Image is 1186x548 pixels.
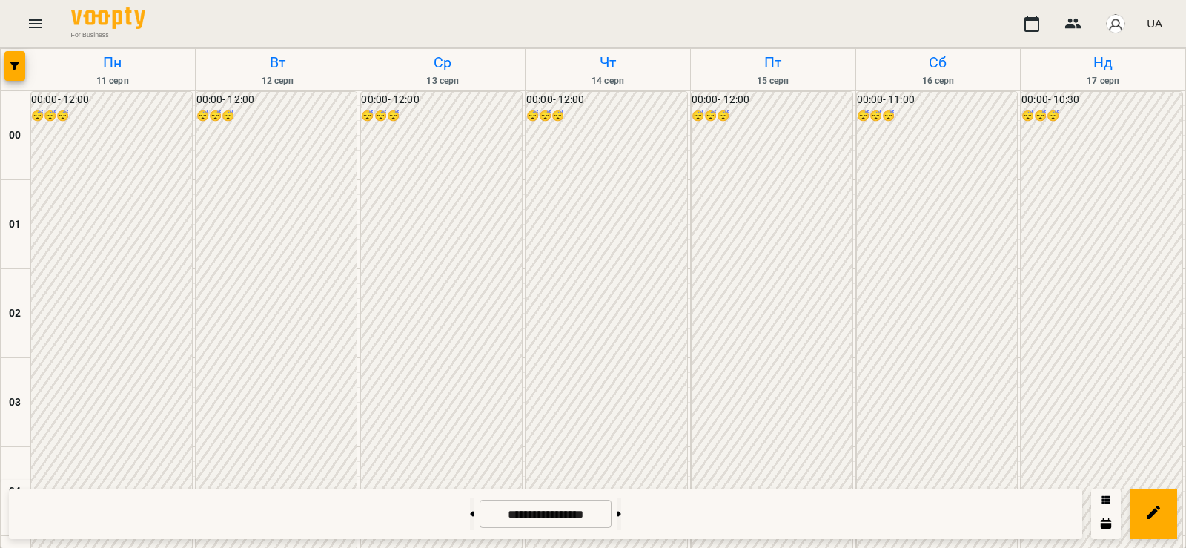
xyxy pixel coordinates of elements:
h6: 17 серп [1023,74,1183,88]
h6: 00:00 - 11:00 [857,92,1018,108]
h6: 😴😴😴 [361,108,522,125]
h6: 13 серп [362,74,523,88]
h6: 00:00 - 10:30 [1021,92,1182,108]
h6: Пт [693,51,853,74]
h6: Сб [858,51,1018,74]
h6: 15 серп [693,74,853,88]
h6: 16 серп [858,74,1018,88]
h6: 😴😴😴 [31,108,192,125]
span: UA [1147,16,1162,31]
h6: 00:00 - 12:00 [196,92,357,108]
h6: 00 [9,128,21,144]
button: UA [1141,10,1168,37]
h6: 12 серп [198,74,358,88]
h6: 03 [9,395,21,411]
span: For Business [71,30,145,39]
h6: 14 серп [528,74,688,88]
button: Menu [18,6,53,42]
img: avatar_s.png [1105,13,1126,34]
h6: 😴😴😴 [857,108,1018,125]
h6: 02 [9,306,21,322]
h6: 11 серп [33,74,193,88]
h6: Пн [33,51,193,74]
h6: Чт [528,51,688,74]
h6: 00:00 - 12:00 [692,92,852,108]
h6: 😴😴😴 [526,108,687,125]
h6: 01 [9,217,21,233]
h6: 😴😴😴 [1021,108,1182,125]
h6: 00:00 - 12:00 [361,92,522,108]
h6: 😴😴😴 [196,108,357,125]
h6: 😴😴😴 [692,108,852,125]
h6: 00:00 - 12:00 [526,92,687,108]
h6: 00:00 - 12:00 [31,92,192,108]
h6: Вт [198,51,358,74]
h6: Нд [1023,51,1183,74]
h6: Ср [362,51,523,74]
img: Voopty Logo [71,7,145,29]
